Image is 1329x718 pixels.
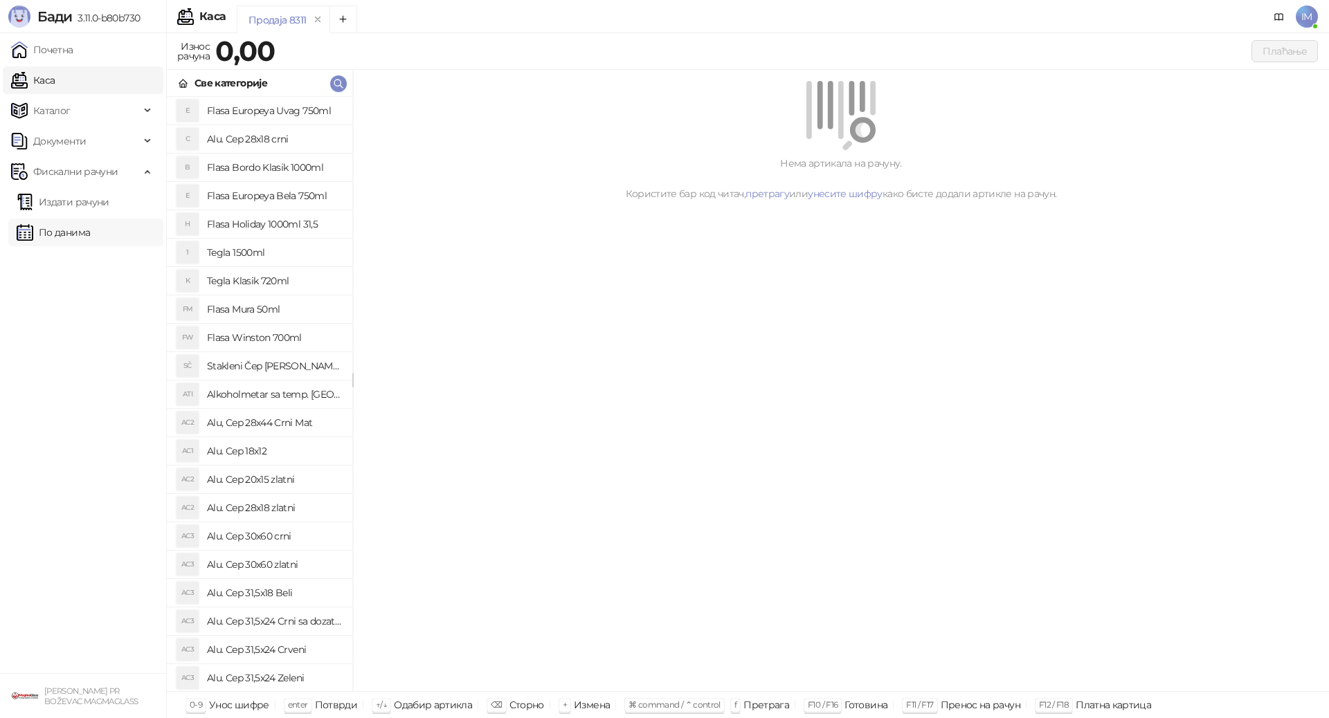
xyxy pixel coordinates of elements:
div: Платна картица [1076,696,1151,714]
div: FM [177,298,199,320]
h4: Alu. Cep 31,5x18 Beli [207,582,341,604]
h4: Tegla Klasik 720ml [207,270,341,292]
div: H [177,213,199,235]
h4: Stakleni Čep [PERSON_NAME] 20mm [207,355,341,377]
span: F11 / F17 [906,699,933,710]
span: Каталог [33,97,71,125]
div: AC2 [177,412,199,434]
div: AC2 [177,468,199,490]
div: AC3 [177,638,199,661]
span: ⌘ command / ⌃ control [629,699,721,710]
button: Плаћање [1251,40,1318,62]
h4: Alu. Cep 18x12 [207,440,341,462]
div: Претрага [743,696,789,714]
span: enter [288,699,308,710]
div: C [177,128,199,150]
span: Фискални рачуни [33,158,118,185]
div: Нема артикала на рачуну. Користите бар код читач, или како бисте додали артикле на рачун. [370,156,1312,201]
div: SČ [177,355,199,377]
div: AC3 [177,667,199,689]
div: Потврди [315,696,358,714]
h4: Alu. Cep 28x18 zlatni [207,497,341,519]
div: grid [167,97,352,691]
a: унесите шифру [808,187,883,200]
div: B [177,156,199,178]
div: Одабир артикла [394,696,472,714]
div: E [177,185,199,207]
h4: Alu. Cep 31,5x24 Crni sa dozatorom [207,610,341,632]
img: 64x64-companyLogo-1893ffd3-f8d7-40ed-872e-741d608dc9d9.png [11,682,39,710]
span: 3.11.0-b80b730 [72,12,140,24]
h4: Flasa Europeya Uvag 750ml [207,100,341,122]
button: Add tab [329,6,357,33]
h4: Alu. Cep 20x15 zlatni [207,468,341,490]
h4: Tegla 1500ml [207,241,341,264]
div: Каса [199,11,226,22]
h4: Flasa Europeya Bela 750ml [207,185,341,207]
span: IM [1296,6,1318,28]
h4: Alu. Cep 30x60 crni [207,525,341,547]
h4: Alkoholmetar sa temp. [GEOGRAPHIC_DATA] [207,383,341,405]
h4: Alu, Cep 28x44 Crni Mat [207,412,341,434]
h4: Alu. Cep 30x60 zlatni [207,553,341,576]
span: + [563,699,567,710]
strong: 0,00 [215,34,275,68]
a: Каса [11,66,55,94]
div: Унос шифре [209,696,269,714]
h4: Flasa Winston 700ml [207,326,341,349]
div: K [177,270,199,292]
div: FW [177,326,199,349]
div: Готовина [844,696,887,714]
span: Бади [37,8,72,25]
h4: Alu. Cep 28x18 crni [207,128,341,150]
a: Почетна [11,36,73,64]
div: Износ рачуна [174,37,213,65]
div: AC3 [177,553,199,576]
div: 1 [177,241,199,264]
img: Logo [8,6,30,28]
div: AC2 [177,497,199,519]
h4: Flasa Mura 50ml [207,298,341,320]
div: Измена [574,696,610,714]
small: [PERSON_NAME] PR BOŽEVAC MAGMAGLASS [44,686,138,706]
span: f [734,699,736,710]
div: Продаја 8311 [248,12,306,28]
a: претрагу [745,187,789,200]
div: AC1 [177,440,199,462]
a: Издати рачуни [17,188,109,216]
span: F10 / F16 [808,699,838,710]
span: ↑/↓ [376,699,387,710]
h4: Flasa Holiday 1000ml 31,5 [207,213,341,235]
div: E [177,100,199,122]
span: 0-9 [190,699,202,710]
span: ⌫ [491,699,502,710]
button: remove [309,14,327,26]
div: Пренос на рачун [941,696,1020,714]
a: Документација [1268,6,1290,28]
h4: Alu. Cep 31,5x24 Crveni [207,638,341,661]
span: Документи [33,127,86,155]
div: ATI [177,383,199,405]
h4: Alu. Cep 31,5x24 Zeleni [207,667,341,689]
div: AC3 [177,610,199,632]
div: AC3 [177,525,199,547]
span: F12 / F18 [1039,699,1069,710]
a: По данима [17,219,90,246]
div: Све категорије [195,75,267,91]
div: Сторно [509,696,544,714]
h4: Flasa Bordo Klasik 1000ml [207,156,341,178]
div: AC3 [177,582,199,604]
